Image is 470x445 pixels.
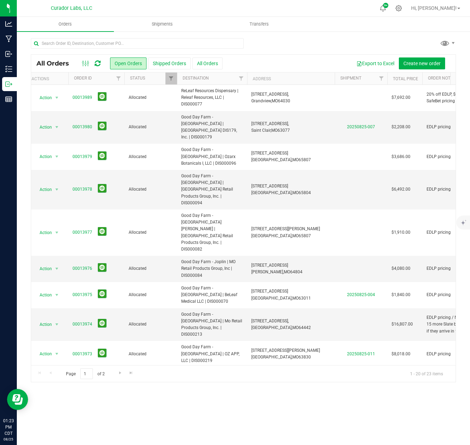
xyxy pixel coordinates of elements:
a: 00013975 [73,292,92,298]
span: 1 - 20 of 23 items [404,368,449,379]
a: Destination [183,76,209,81]
span: 64030 [278,98,290,103]
span: Allocated [129,321,173,328]
span: select [53,122,61,132]
a: Go to the next page [115,368,125,378]
span: Allocated [129,265,173,272]
a: Shipments [114,17,211,32]
span: $4,080.00 [391,265,410,272]
span: Shipments [142,21,182,27]
inline-svg: Manufacturing [5,35,12,42]
span: 64442 [299,325,311,330]
span: $1,840.00 [391,292,410,298]
span: MO [271,128,278,133]
span: Grandview, [251,98,272,103]
span: 63077 [278,128,290,133]
span: Orders [49,21,81,27]
span: $16,807.00 [391,321,413,328]
span: [STREET_ADDRESS] [251,289,288,294]
a: Shipment [340,76,361,81]
span: Action [33,93,52,103]
span: 65807 [299,157,311,162]
span: MO [292,190,299,195]
span: Page of 2 [60,368,110,379]
span: Allocated [129,153,173,160]
inline-svg: Inbound [5,50,12,57]
span: Hi, [PERSON_NAME]! [411,5,457,11]
span: [STREET_ADDRESS], [251,92,289,97]
span: Curador Labs, LLC [51,5,92,11]
input: 1 [80,368,93,379]
a: Filter [113,73,124,84]
span: Action [33,290,52,300]
span: 65804 [299,190,311,195]
span: [GEOGRAPHIC_DATA], [251,233,292,238]
span: [GEOGRAPHIC_DATA], [251,355,292,360]
span: MO [292,157,299,162]
span: EDLP pricing [427,124,451,130]
span: [STREET_ADDRESS][PERSON_NAME] [251,226,320,231]
span: MO [284,269,290,274]
a: 20250825-007 [347,124,375,129]
span: EDLP pricing [427,351,451,357]
span: EDLP pricing [427,153,451,160]
th: Address [247,73,335,85]
span: [GEOGRAPHIC_DATA], [251,296,292,301]
a: 20250825-011 [347,351,375,356]
span: $1,910.00 [391,229,410,236]
span: Good Day Farm - [GEOGRAPHIC_DATA] | Ozarx Botanicals I, LLC | DIS000096 [181,146,243,167]
span: select [53,228,61,238]
span: $6,492.00 [391,186,410,193]
span: Good Day Farm - [GEOGRAPHIC_DATA] | [GEOGRAPHIC_DATA] DIS179, Inc. | DIS000179 [181,114,243,141]
span: select [53,349,61,359]
span: Action [33,228,52,238]
span: select [53,185,61,194]
a: 00013979 [73,153,92,160]
span: $8,018.00 [391,351,410,357]
span: MO [272,98,278,103]
span: Transfers [240,21,278,27]
span: Allocated [129,292,173,298]
span: MO [292,233,299,238]
a: Filter [165,73,177,84]
a: Order Notes [428,76,455,81]
inline-svg: Analytics [5,20,12,27]
inline-svg: Outbound [5,81,12,88]
span: MO [292,296,299,301]
span: Allocated [129,94,173,101]
span: Action [33,122,52,132]
span: Action [33,185,52,194]
button: Open Orders [110,57,147,69]
span: [STREET_ADDRESS] [251,151,288,156]
span: [STREET_ADDRESS], [251,121,289,126]
button: All Orders [192,57,223,69]
span: [STREET_ADDRESS] [251,263,288,268]
a: 20250825-004 [347,292,375,297]
span: 9+ [384,4,387,7]
span: Good Day Farm - [GEOGRAPHIC_DATA] | Mo Retail Products Group, Inc. | DIS000213 [181,311,243,338]
a: Filter [236,73,247,84]
span: MO [292,325,299,330]
span: [GEOGRAPHIC_DATA], [251,325,292,330]
button: Shipped Orders [148,57,191,69]
span: Allocated [129,186,173,193]
iframe: Resource center [7,389,28,410]
span: All Orders [36,60,76,67]
span: Allocated [129,229,173,236]
span: [STREET_ADDRESS][PERSON_NAME] [251,348,320,353]
span: [GEOGRAPHIC_DATA], [251,157,292,162]
inline-svg: Reports [5,96,12,103]
span: [GEOGRAPHIC_DATA], [251,190,292,195]
span: 63011 [299,296,311,301]
a: Filter [376,73,387,84]
a: 00013976 [73,265,92,272]
span: EDLP pricing [427,292,451,298]
span: [STREET_ADDRESS] [251,184,288,189]
span: 64804 [290,269,302,274]
span: [STREET_ADDRESS], [251,319,289,323]
span: Good Day Farm - [GEOGRAPHIC_DATA] | BeLeaf Medical LLC | DIS000070 [181,285,243,305]
div: Actions [32,76,66,81]
span: Create new order [403,61,441,66]
span: select [53,152,61,162]
a: 00013980 [73,124,92,130]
